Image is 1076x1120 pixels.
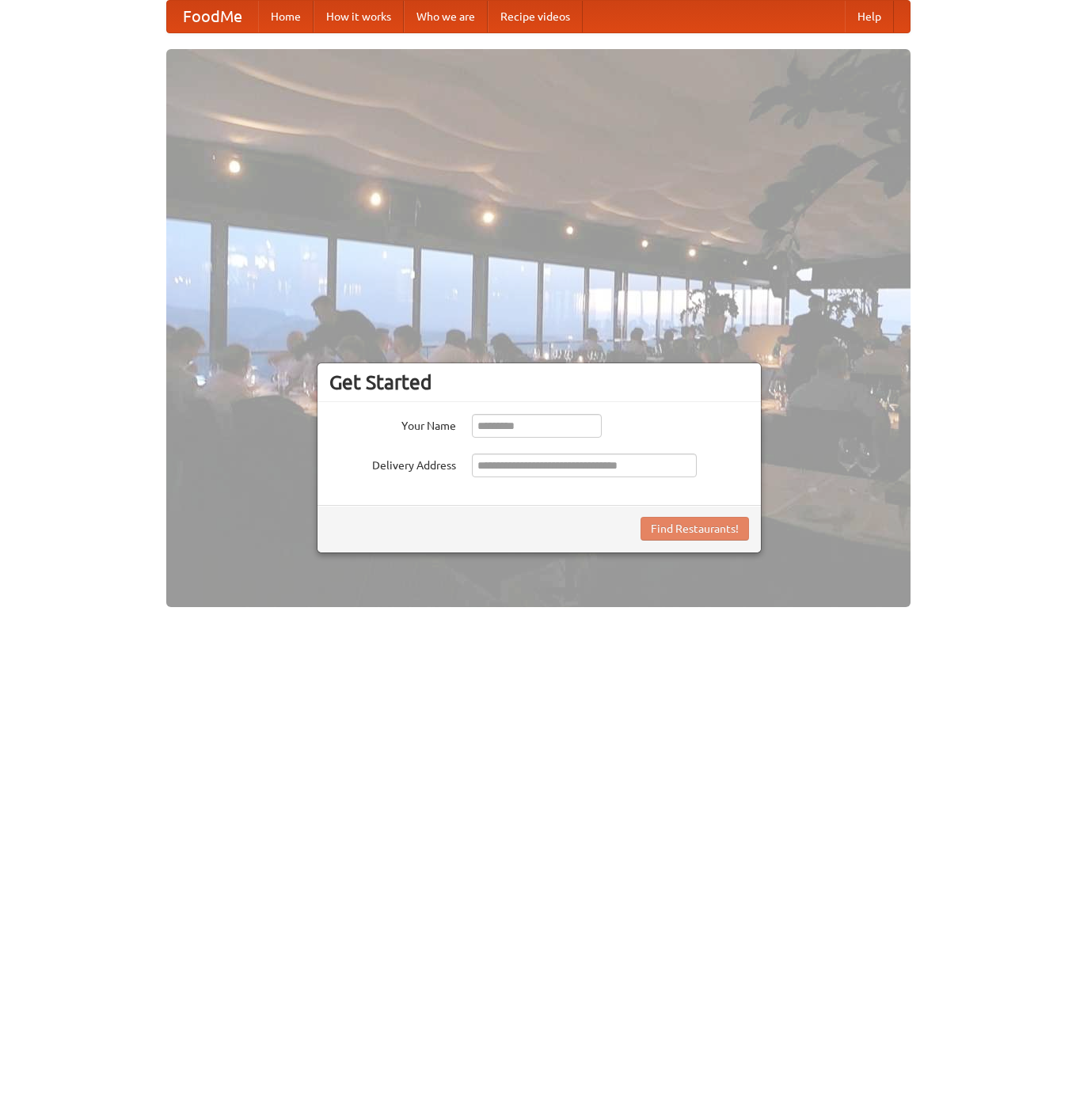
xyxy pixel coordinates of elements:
[641,517,749,541] button: Find Restaurants!
[167,1,258,32] a: FoodMe
[845,1,894,32] a: Help
[329,370,749,394] h3: Get Started
[314,1,404,32] a: How it works
[329,454,456,473] label: Delivery Address
[404,1,488,32] a: Who we are
[488,1,583,32] a: Recipe videos
[258,1,314,32] a: Home
[329,414,456,434] label: Your Name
